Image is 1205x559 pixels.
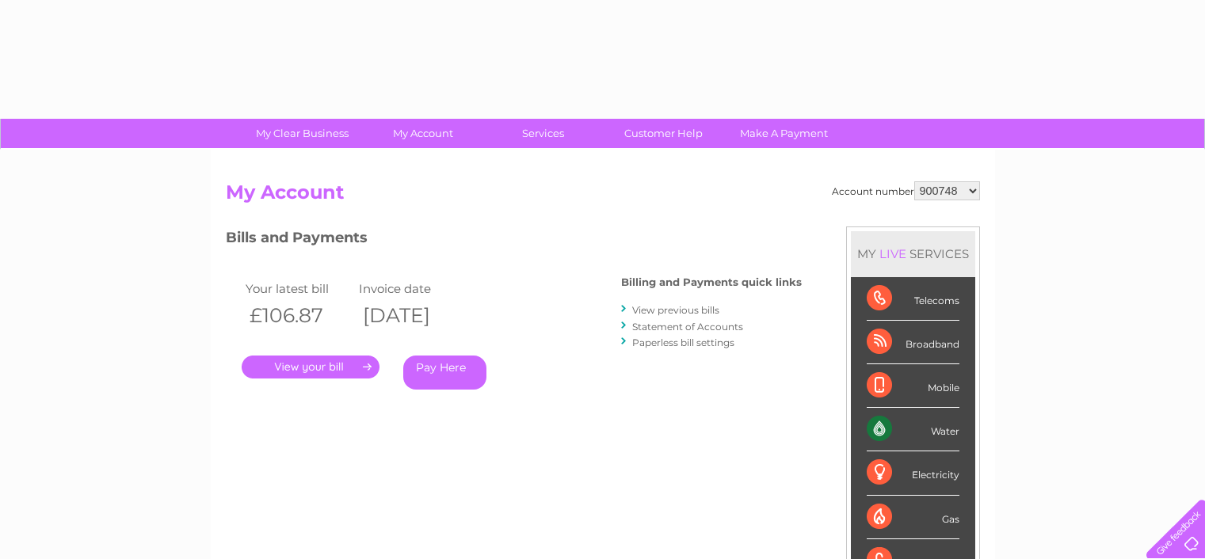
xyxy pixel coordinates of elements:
[719,119,849,148] a: Make A Payment
[242,299,356,332] th: £106.87
[478,119,608,148] a: Services
[355,278,469,299] td: Invoice date
[867,496,959,539] div: Gas
[632,321,743,333] a: Statement of Accounts
[355,299,469,332] th: [DATE]
[237,119,368,148] a: My Clear Business
[621,276,802,288] h4: Billing and Payments quick links
[226,181,980,211] h2: My Account
[598,119,729,148] a: Customer Help
[242,278,356,299] td: Your latest bill
[867,408,959,451] div: Water
[867,277,959,321] div: Telecoms
[357,119,488,148] a: My Account
[242,356,379,378] a: .
[403,356,486,390] a: Pay Here
[867,321,959,364] div: Broadband
[867,451,959,495] div: Electricity
[832,181,980,200] div: Account number
[632,304,719,316] a: View previous bills
[226,226,802,254] h3: Bills and Payments
[632,337,734,348] a: Paperless bill settings
[867,364,959,408] div: Mobile
[851,231,975,276] div: MY SERVICES
[876,246,909,261] div: LIVE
